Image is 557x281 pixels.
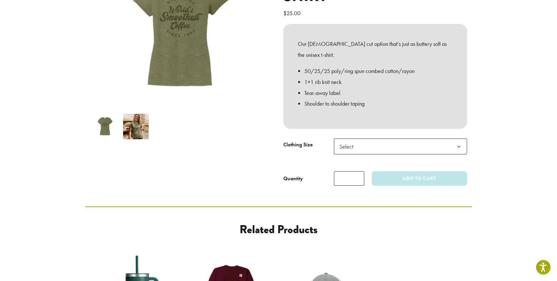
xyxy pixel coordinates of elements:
img: World's Smoothest Coffee Women's T-Shirt [93,114,118,139]
div: Quantity [283,175,303,182]
input: Product quantity [334,171,364,186]
bdi: 25.00 [283,9,302,17]
li: Tear-away label [304,88,453,99]
h2: Related products [137,223,420,236]
span: Select [337,140,360,153]
span: Select [334,139,467,154]
img: World's Smoothest Coffee Women's T-Shirt - Image 2 [123,114,149,139]
li: Shoulder to shoulder taping [304,98,453,109]
li: 50/25/25 poly/ring spun combed cotton/rayon [304,66,453,77]
span: $ [283,9,287,17]
p: Our [DEMOGRAPHIC_DATA] cut option that’s just as buttery soft as the unisex t-shirt. [298,38,453,60]
li: 1×1 rib knit neck [304,77,453,88]
label: Clothing Size [283,140,334,150]
button: Add to cart [372,171,467,186]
